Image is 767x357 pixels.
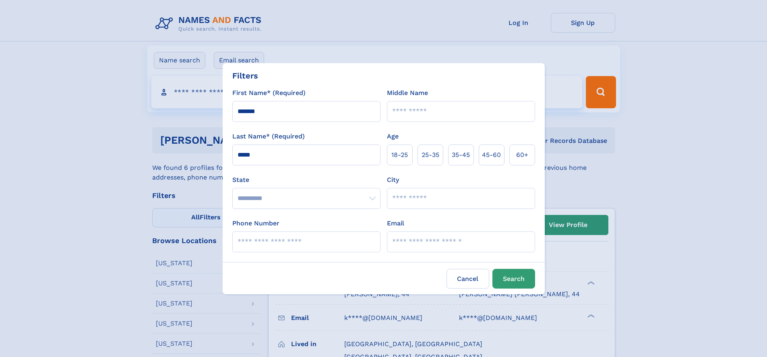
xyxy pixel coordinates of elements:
[232,132,305,141] label: Last Name* (Required)
[422,150,439,160] span: 25‑35
[387,132,399,141] label: Age
[387,88,428,98] label: Middle Name
[492,269,535,289] button: Search
[482,150,501,160] span: 45‑60
[516,150,528,160] span: 60+
[232,70,258,82] div: Filters
[387,219,404,228] label: Email
[232,175,380,185] label: State
[452,150,470,160] span: 35‑45
[232,219,279,228] label: Phone Number
[447,269,489,289] label: Cancel
[391,150,408,160] span: 18‑25
[387,175,399,185] label: City
[232,88,306,98] label: First Name* (Required)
